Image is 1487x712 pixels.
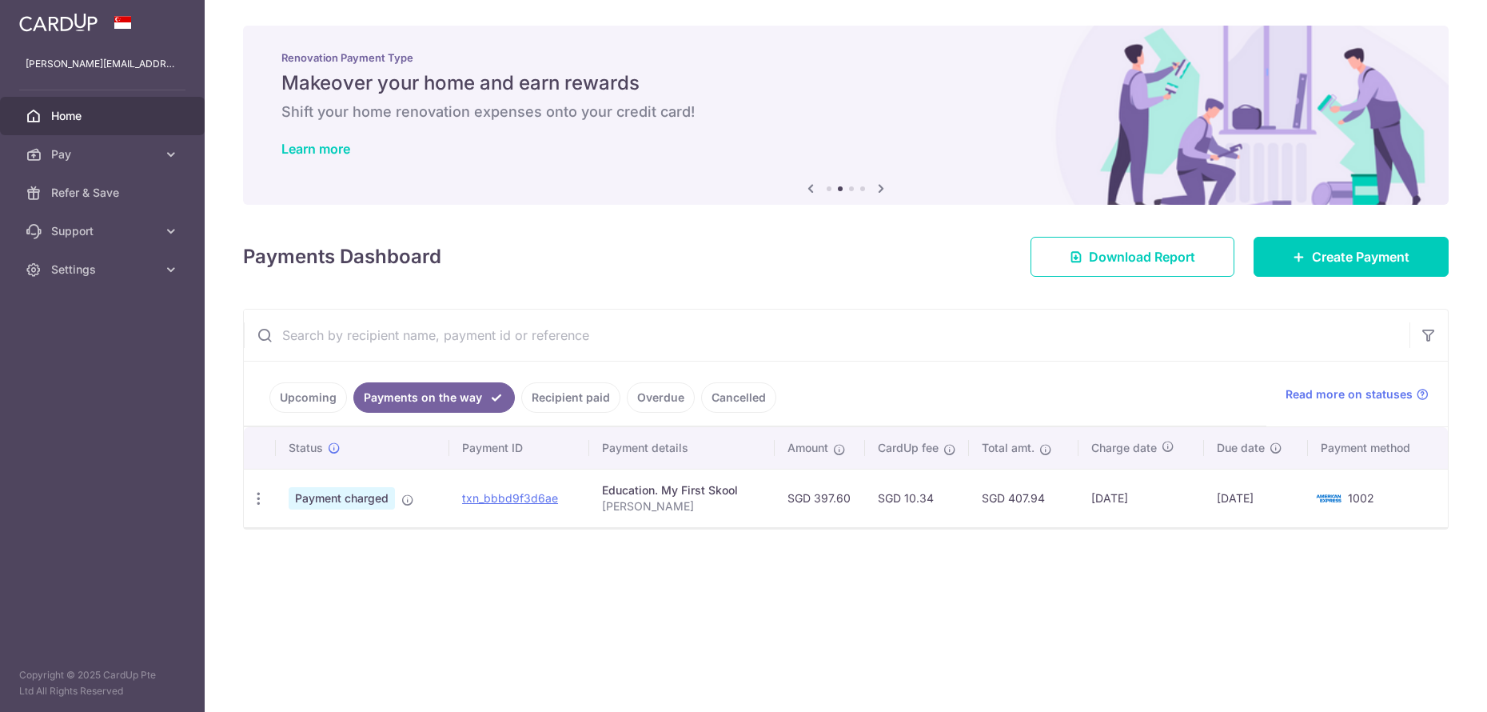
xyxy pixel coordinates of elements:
span: Home [51,108,157,124]
span: Support [51,223,157,239]
a: txn_bbbd9f3d6ae [462,491,558,505]
p: Renovation Payment Type [281,51,1410,64]
span: Pay [51,146,157,162]
img: CardUp [19,13,98,32]
a: Upcoming [269,382,347,413]
img: Bank Card [1313,489,1345,508]
th: Amount [775,427,865,469]
a: Overdue [627,382,695,413]
span: Charge date [1091,440,1157,456]
td: [DATE] [1078,469,1203,527]
iframe: Opens a widget where you can find more information [1384,664,1471,704]
p: [PERSON_NAME] [602,498,762,514]
div: Education. My First Skool [602,482,762,498]
input: Search by recipient name, payment id or reference [244,310,1409,361]
td: [DATE] [1204,469,1309,527]
th: CardUp fee [865,427,969,469]
th: Payment method [1308,427,1448,469]
h6: Shift your home renovation expenses onto your credit card! [281,102,1410,122]
h5: Makeover your home and earn rewards [281,70,1410,96]
span: Create Payment [1312,247,1409,266]
td: SGD 397.60 [775,469,865,527]
a: Learn more [281,141,350,157]
a: Read more on statuses [1286,386,1429,402]
span: Due date [1217,440,1265,456]
span: Download Report [1089,247,1195,266]
td: SGD 10.34 [865,469,969,527]
td: SGD 407.94 [969,469,1079,527]
span: 1002 [1348,491,1374,505]
th: Total amt. [969,427,1079,469]
a: Payments on the way [353,382,515,413]
h4: Payments Dashboard [243,242,441,271]
span: Settings [51,262,157,278]
img: Renovation banner [243,26,1449,205]
a: Download Report [1031,237,1234,277]
span: Payment charged [289,487,395,510]
th: Payment details [589,427,775,469]
span: Status [289,440,323,456]
a: Recipient paid [521,382,620,413]
th: Payment ID [449,427,589,469]
span: Read more on statuses [1286,386,1413,402]
span: Refer & Save [51,185,157,201]
p: [PERSON_NAME][EMAIL_ADDRESS][DOMAIN_NAME] [26,56,179,72]
a: Cancelled [701,382,776,413]
a: Create Payment [1254,237,1449,277]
